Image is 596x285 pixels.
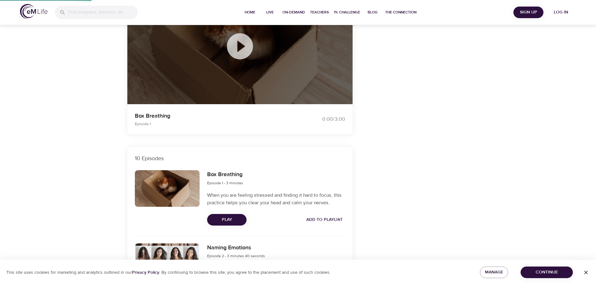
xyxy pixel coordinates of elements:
[20,4,48,19] img: logo
[546,7,576,18] button: Log in
[212,216,242,224] span: Play
[298,116,345,123] div: 0:00 / 3:00
[283,9,305,16] span: On-Demand
[68,6,138,19] input: Find programs, teachers, etc...
[310,9,329,16] span: Teachers
[207,191,345,206] p: When you are feeling stressed and finding it hard to focus, this practice helps you clear your he...
[306,216,343,224] span: Add to Playlist
[207,243,265,252] h6: Naming Emotions
[516,8,541,16] span: Sign Up
[526,268,568,276] span: Continue
[135,112,291,120] p: Box Breathing
[385,9,416,16] span: The Connection
[207,214,247,226] button: Play
[334,9,360,16] span: 1% Challenge
[135,154,345,163] p: 10 Episodes
[207,181,243,186] span: Episode 1 - 3 minutes
[521,267,573,278] button: Continue
[132,270,159,275] a: Privacy Policy
[207,170,243,179] h6: Box Breathing
[480,267,508,278] button: Manage
[207,253,265,258] span: Episode 2 - 3 minutes 40 seconds
[513,7,543,18] button: Sign Up
[365,9,380,16] span: Blog
[485,268,503,276] span: Manage
[135,121,291,127] p: Episode 1
[548,8,573,16] span: Log in
[242,9,257,16] span: Home
[262,9,278,16] span: Live
[304,214,345,226] button: Add to Playlist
